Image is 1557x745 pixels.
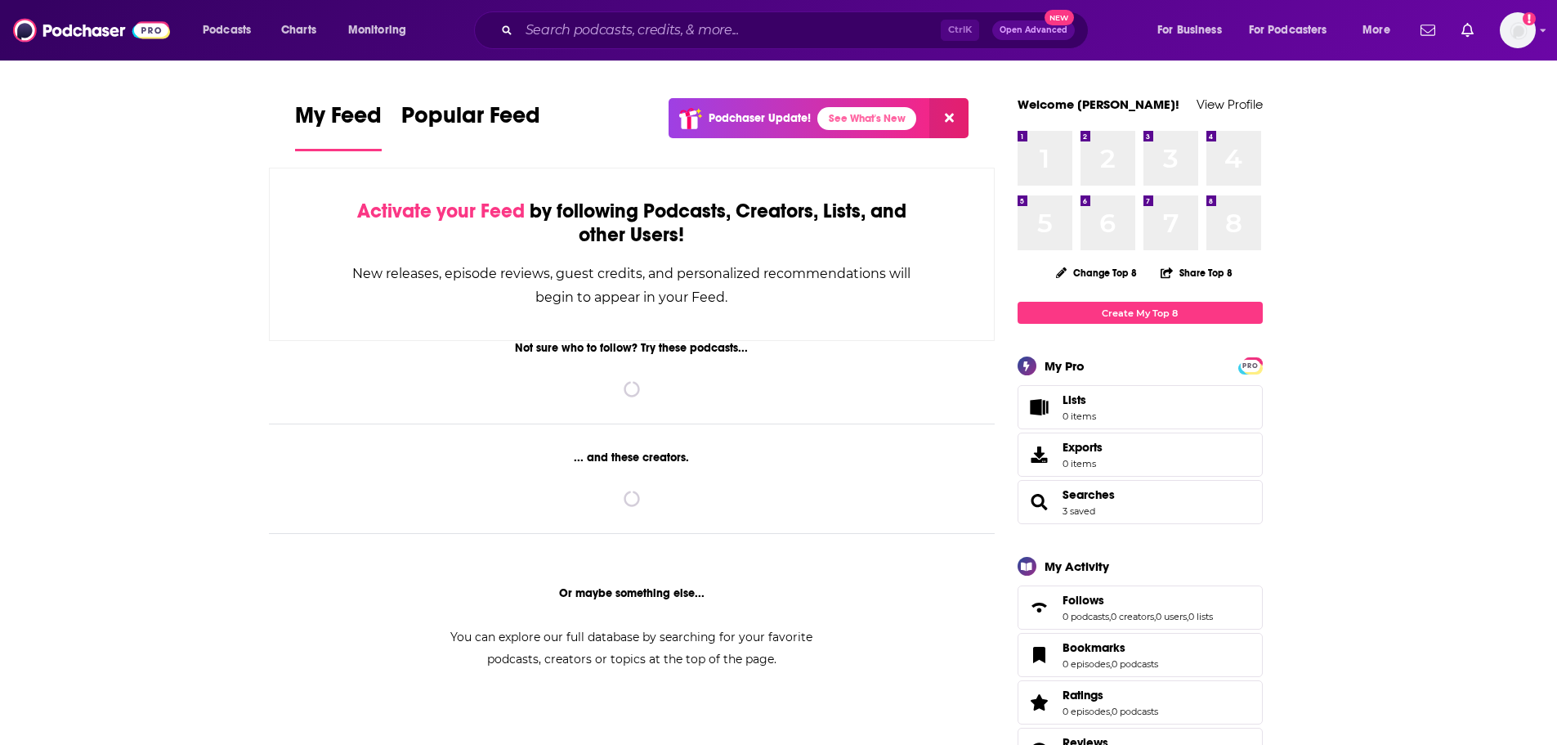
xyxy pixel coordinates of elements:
div: You can explore our full database by searching for your favorite podcasts, creators or topics at ... [431,626,833,671]
span: , [1187,611,1188,622]
a: Welcome [PERSON_NAME]! [1018,96,1179,112]
img: Podchaser - Follow, Share and Rate Podcasts [13,15,170,46]
button: Share Top 8 [1160,257,1233,289]
span: Bookmarks [1063,640,1125,655]
span: Ratings [1018,680,1263,725]
a: 0 podcasts [1112,706,1158,717]
button: open menu [1146,17,1242,43]
button: Change Top 8 [1046,263,1148,283]
input: Search podcasts, credits, & more... [519,17,941,43]
a: 0 creators [1111,611,1154,622]
a: Follows [1063,593,1213,608]
span: Ctrl K [941,20,979,41]
a: Bookmarks [1063,640,1158,655]
a: 0 lists [1188,611,1213,622]
span: 0 items [1063,458,1103,469]
span: Exports [1023,443,1056,466]
button: open menu [337,17,427,43]
span: Lists [1023,396,1056,419]
a: Searches [1023,491,1056,514]
a: 3 saved [1063,505,1095,517]
a: Ratings [1063,688,1158,702]
span: Open Advanced [1000,26,1067,34]
span: For Podcasters [1249,19,1327,42]
span: , [1110,658,1112,670]
span: Ratings [1063,688,1103,702]
span: Searches [1018,480,1263,524]
span: Popular Feed [401,101,540,139]
span: For Business [1157,19,1222,42]
div: Or maybe something else... [269,586,995,600]
span: New [1045,10,1074,25]
span: , [1109,611,1111,622]
div: ... and these creators. [269,451,995,465]
span: Charts [281,19,316,42]
img: User Profile [1500,12,1536,48]
a: Searches [1063,487,1115,502]
a: Lists [1018,385,1263,429]
button: Show profile menu [1500,12,1536,48]
span: Follows [1063,593,1104,608]
div: Search podcasts, credits, & more... [490,11,1104,49]
a: View Profile [1197,96,1263,112]
a: Show notifications dropdown [1455,16,1480,44]
span: Exports [1063,440,1103,455]
a: Show notifications dropdown [1414,16,1442,44]
a: Ratings [1023,691,1056,714]
button: open menu [1351,17,1411,43]
a: Bookmarks [1023,644,1056,666]
span: 0 items [1063,411,1096,422]
a: PRO [1241,359,1260,371]
span: , [1154,611,1156,622]
span: , [1110,706,1112,717]
span: Logged in as kayschr06 [1500,12,1536,48]
a: Follows [1023,596,1056,619]
a: Create My Top 8 [1018,302,1263,324]
span: Bookmarks [1018,633,1263,677]
button: open menu [1238,17,1351,43]
a: 0 podcasts [1112,658,1158,670]
button: Open AdvancedNew [992,20,1075,40]
a: Popular Feed [401,101,540,151]
p: Podchaser Update! [709,111,811,125]
a: See What's New [817,107,916,130]
button: open menu [191,17,272,43]
span: Activate your Feed [357,199,525,223]
a: 0 podcasts [1063,611,1109,622]
span: My Feed [295,101,382,139]
span: Monitoring [348,19,406,42]
div: New releases, episode reviews, guest credits, and personalized recommendations will begin to appe... [351,262,913,309]
span: More [1362,19,1390,42]
span: Lists [1063,393,1086,407]
div: My Pro [1045,358,1085,374]
svg: Add a profile image [1523,12,1536,25]
a: My Feed [295,101,382,151]
a: Charts [271,17,326,43]
div: Not sure who to follow? Try these podcasts... [269,341,995,355]
a: 0 users [1156,611,1187,622]
span: Podcasts [203,19,251,42]
a: 0 episodes [1063,706,1110,717]
div: by following Podcasts, Creators, Lists, and other Users! [351,200,913,247]
span: Lists [1063,393,1096,407]
div: My Activity [1045,559,1109,574]
a: 0 episodes [1063,658,1110,670]
span: PRO [1241,360,1260,372]
a: Exports [1018,433,1263,477]
span: Follows [1018,586,1263,630]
